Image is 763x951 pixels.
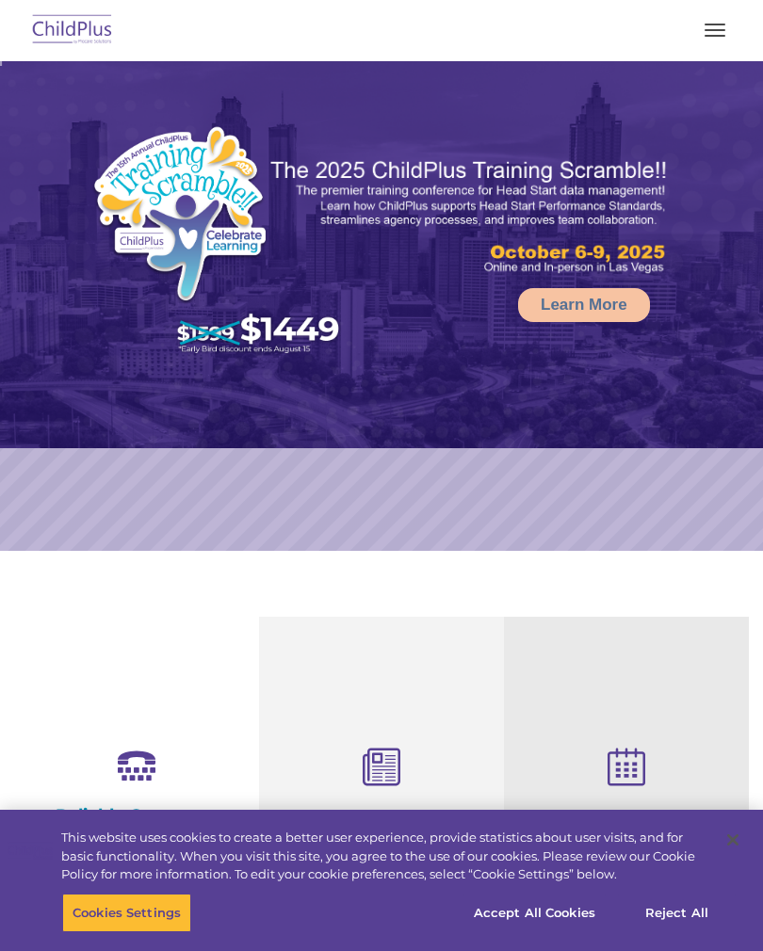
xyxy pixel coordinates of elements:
[518,288,650,322] a: Learn More
[618,893,736,932] button: Reject All
[712,819,754,861] button: Close
[463,893,606,932] button: Accept All Cookies
[518,808,735,829] h4: Free Regional Meetings
[61,829,710,884] div: This website uses cookies to create a better user experience, provide statistics about user visit...
[28,8,117,53] img: ChildPlus by Procare Solutions
[273,808,490,870] h4: Child Development Assessments in ChildPlus
[62,893,191,932] button: Cookies Settings
[28,805,245,846] h4: Reliable Customer Support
